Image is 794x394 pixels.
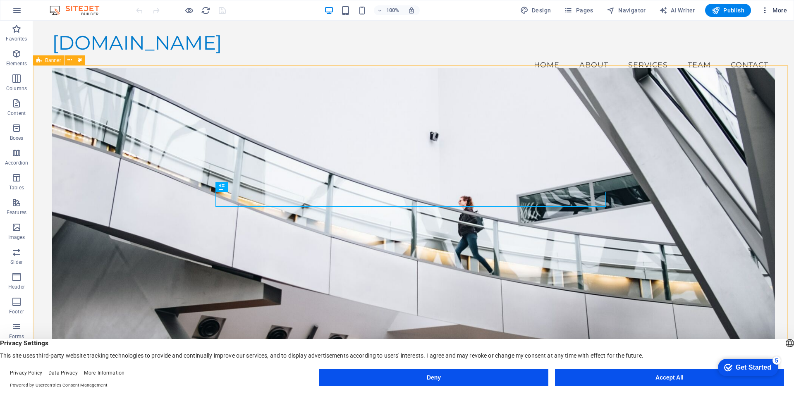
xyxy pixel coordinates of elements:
p: Columns [6,85,27,92]
p: Content [7,110,26,117]
i: On resize automatically adjust zoom level to fit chosen device. [408,7,415,14]
p: Footer [9,308,24,315]
span: Navigator [607,6,646,14]
button: 100% [374,5,403,15]
div: Get Started [24,9,60,17]
div: Design (Ctrl+Alt+Y) [517,4,555,17]
span: More [761,6,787,14]
p: Features [7,209,26,216]
p: Header [8,284,25,290]
button: Publish [705,4,751,17]
p: Boxes [10,135,24,141]
p: Elements [6,60,27,67]
p: Accordion [5,160,28,166]
button: Navigator [603,4,649,17]
span: AI Writer [659,6,695,14]
span: Pages [564,6,593,14]
div: 5 [61,2,69,10]
p: Images [8,234,25,241]
p: Slider [10,259,23,265]
p: Tables [9,184,24,191]
button: AI Writer [656,4,698,17]
button: Click here to leave preview mode and continue editing [184,5,194,15]
div: Get Started 5 items remaining, 0% complete [7,4,67,21]
p: Forms [9,333,24,340]
span: Design [520,6,551,14]
h6: 100% [386,5,399,15]
span: Publish [712,6,744,14]
button: Pages [561,4,596,17]
button: reload [201,5,210,15]
p: Favorites [6,36,27,42]
img: Editor Logo [48,5,110,15]
i: Reload page [201,6,210,15]
span: Banner [45,58,61,63]
button: Design [517,4,555,17]
button: More [758,4,790,17]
